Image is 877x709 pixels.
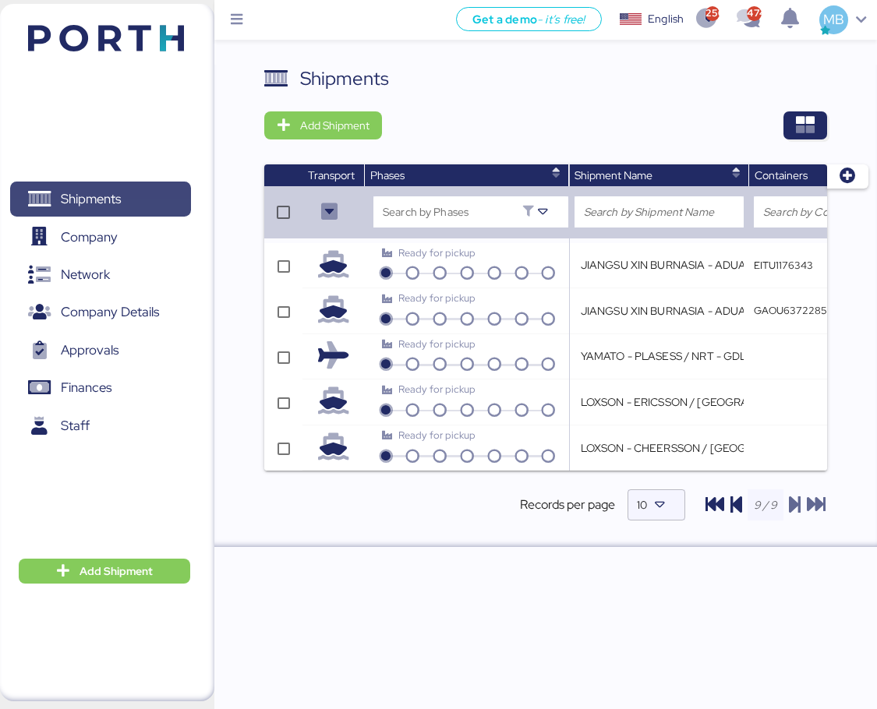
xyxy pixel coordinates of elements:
[754,304,827,317] q-button: GAOU6372285
[10,257,191,293] a: Network
[10,370,191,406] a: Finances
[224,7,250,34] button: Menu
[398,429,476,442] span: Ready for pickup
[61,301,159,323] span: Company Details
[10,333,191,369] a: Approvals
[10,408,191,444] a: Staff
[61,263,110,286] span: Network
[370,168,405,182] span: Phases
[520,496,615,514] span: Records per page
[308,168,355,182] span: Transport
[300,116,370,135] span: Add Shipment
[10,219,191,255] a: Company
[19,559,190,584] button: Add Shipment
[648,11,684,27] div: English
[584,203,735,221] input: Search by Shipment Name
[61,376,111,399] span: Finances
[61,226,118,249] span: Company
[10,182,191,217] a: Shipments
[61,339,118,362] span: Approvals
[754,259,813,272] q-button: EITU1176343
[823,9,844,30] span: MB
[398,337,476,351] span: Ready for pickup
[575,168,652,182] span: Shipment Name
[748,489,784,520] input: 9 / 9
[398,291,476,305] span: Ready for pickup
[80,562,153,580] span: Add Shipment
[300,65,389,93] div: Shipments
[398,246,476,259] span: Ready for pickup
[61,188,121,210] span: Shipments
[61,414,90,437] span: Staff
[398,383,476,396] span: Ready for pickup
[755,168,808,182] span: Containers
[637,498,647,512] span: 10
[10,295,191,330] a: Company Details
[264,111,382,139] button: Add Shipment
